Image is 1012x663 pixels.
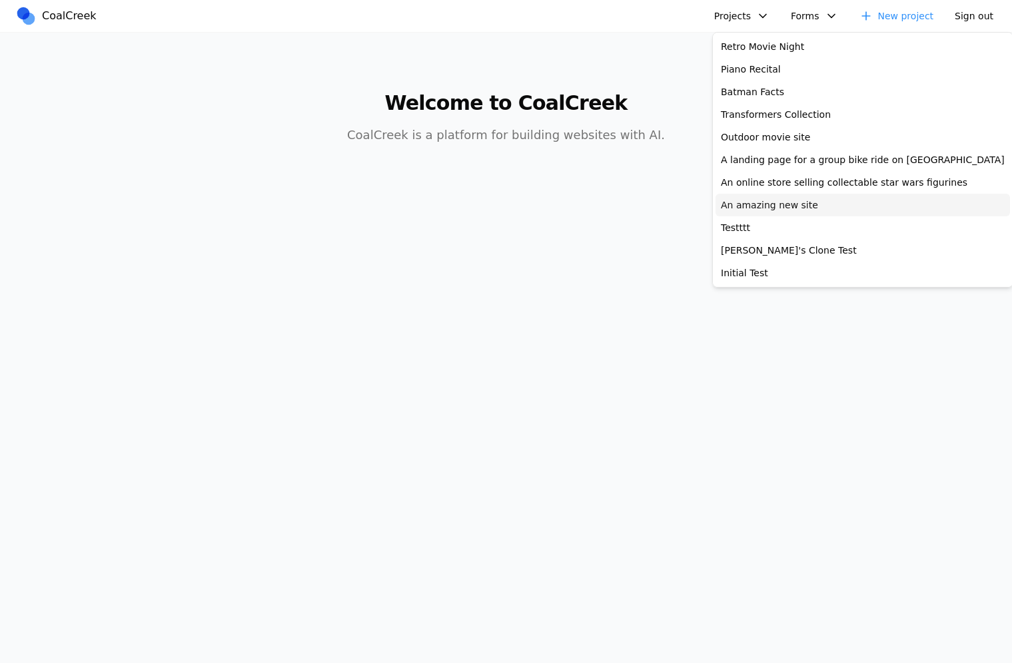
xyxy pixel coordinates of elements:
[716,262,1010,284] a: Initial Test
[716,126,1010,148] a: Outdoor movie site
[251,91,762,115] h1: Welcome to CoalCreek
[783,5,846,27] button: Forms
[706,5,777,27] button: Projects
[716,171,1010,194] a: An online store selling collectable star wars figurines
[716,35,1010,58] a: Retro Movie Night
[716,239,1010,262] a: [PERSON_NAME]'s Clone Test
[716,81,1010,103] a: Batman Facts
[15,6,102,26] a: CoalCreek
[716,216,1010,239] a: Testttt
[42,8,97,24] span: CoalCreek
[716,194,1010,216] a: An amazing new site
[716,148,1010,171] a: A landing page for a group bike ride on [GEOGRAPHIC_DATA]
[851,5,942,27] a: New project
[947,5,1001,27] button: Sign out
[716,58,1010,81] a: Piano Recital
[251,126,762,144] p: CoalCreek is a platform for building websites with AI.
[716,103,1010,126] a: Transformers Collection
